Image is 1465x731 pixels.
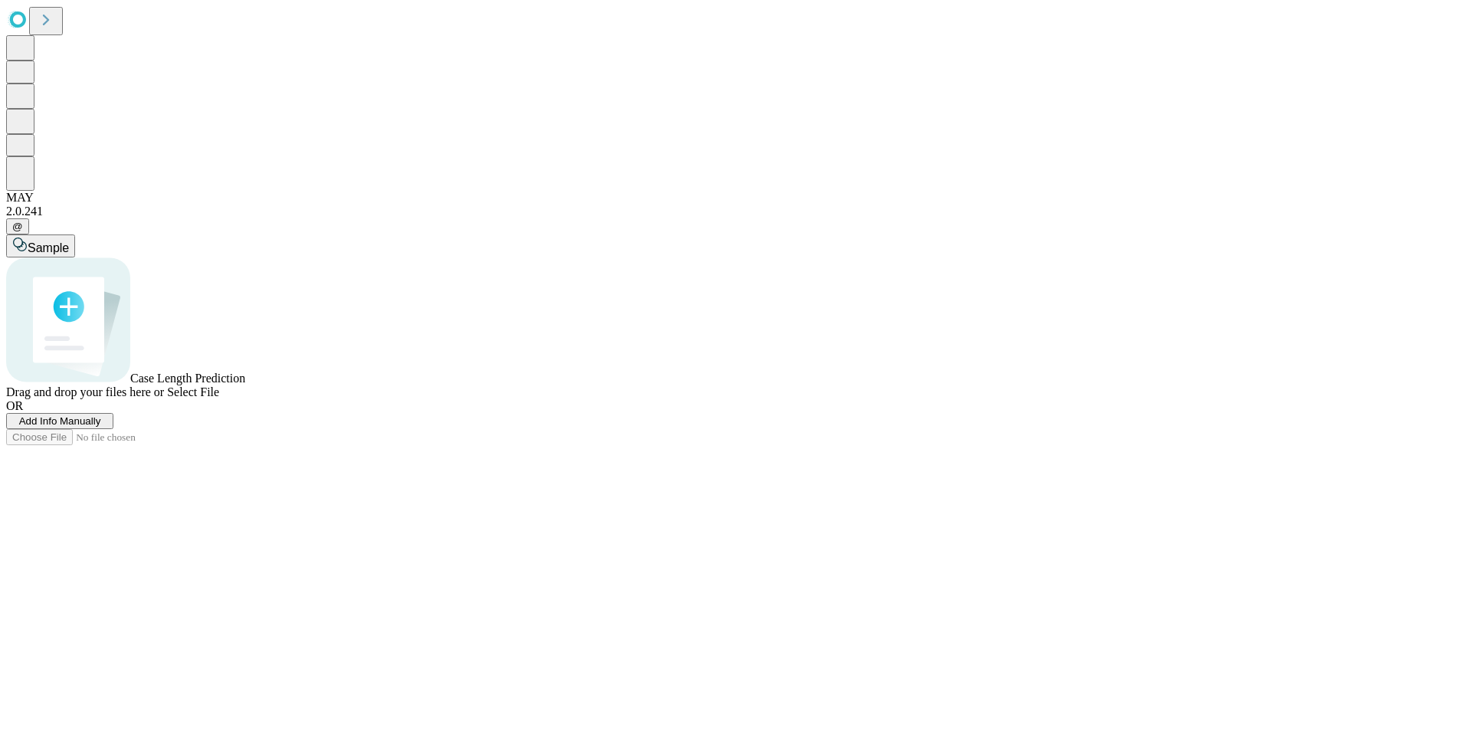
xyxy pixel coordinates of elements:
span: Sample [28,241,69,254]
div: 2.0.241 [6,205,1459,218]
button: Sample [6,234,75,257]
span: Select File [167,385,219,398]
span: Case Length Prediction [130,372,245,385]
span: @ [12,221,23,232]
span: Drag and drop your files here or [6,385,164,398]
button: @ [6,218,29,234]
span: Add Info Manually [19,415,101,427]
span: OR [6,399,23,412]
div: MAY [6,191,1459,205]
button: Add Info Manually [6,413,113,429]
